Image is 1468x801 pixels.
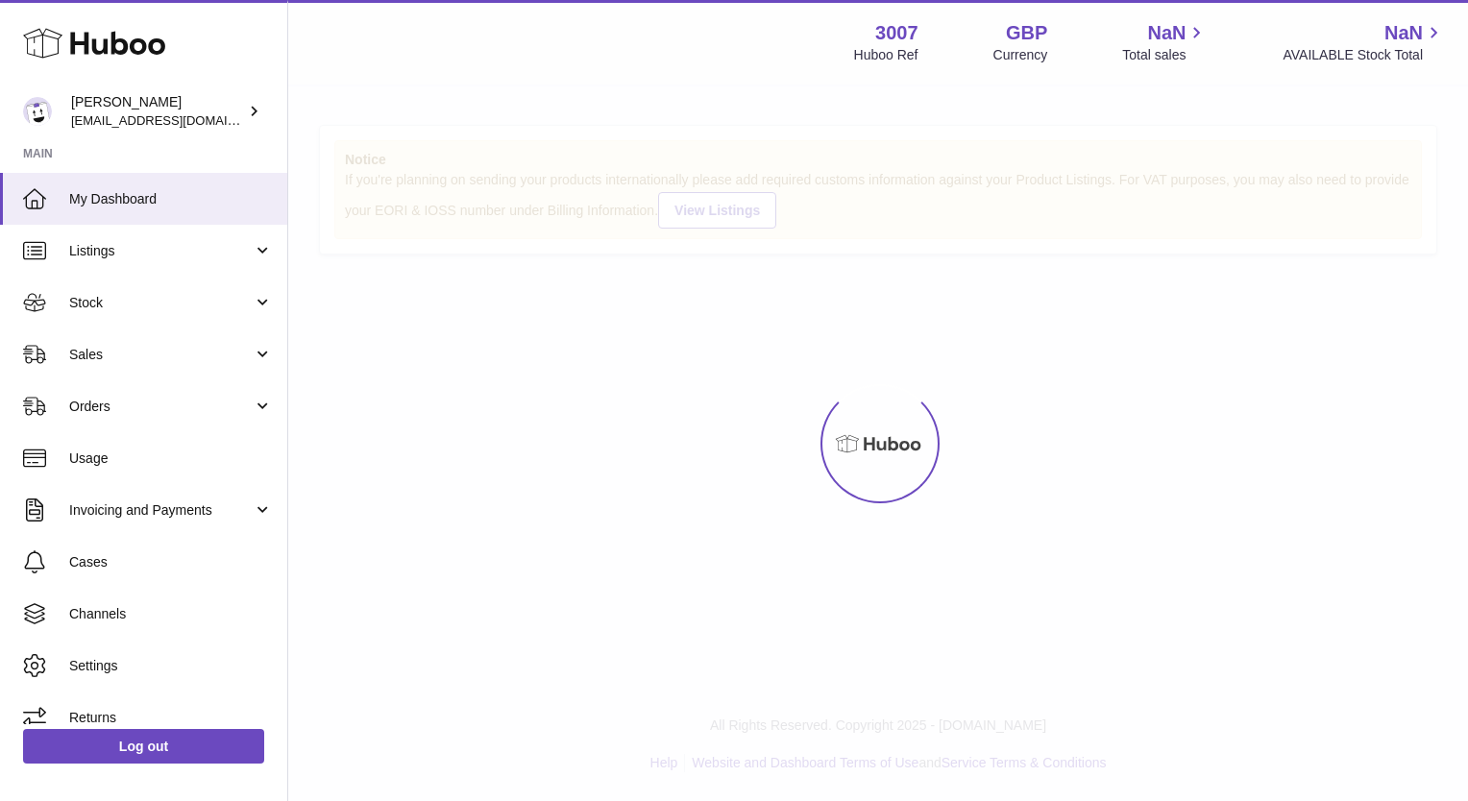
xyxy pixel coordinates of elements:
span: AVAILABLE Stock Total [1283,46,1445,64]
span: Channels [69,605,273,623]
span: [EMAIL_ADDRESS][DOMAIN_NAME] [71,112,282,128]
div: Huboo Ref [854,46,918,64]
a: Log out [23,729,264,764]
a: NaN AVAILABLE Stock Total [1283,20,1445,64]
strong: GBP [1006,20,1047,46]
span: My Dashboard [69,190,273,208]
span: Returns [69,709,273,727]
span: Total sales [1122,46,1208,64]
img: bevmay@maysama.com [23,97,52,126]
a: NaN Total sales [1122,20,1208,64]
span: Settings [69,657,273,675]
span: Sales [69,346,253,364]
div: Currency [993,46,1048,64]
span: Usage [69,449,273,468]
span: NaN [1147,20,1186,46]
span: Cases [69,553,273,571]
span: Invoicing and Payments [69,501,253,520]
span: NaN [1384,20,1423,46]
span: Listings [69,242,253,260]
strong: 3007 [875,20,918,46]
span: Orders [69,398,253,416]
div: [PERSON_NAME] [71,93,244,130]
span: Stock [69,294,253,312]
